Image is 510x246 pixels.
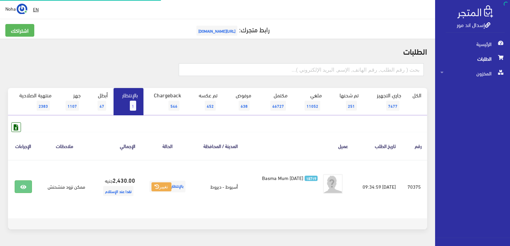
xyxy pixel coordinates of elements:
[305,101,320,111] span: 11052
[364,88,407,115] a: جاري التجهيز7477
[457,20,490,29] a: إسدال اند مور
[262,173,303,182] span: Basma Mum [DATE]
[401,160,427,213] td: 70375
[440,66,505,81] span: المخزون
[8,47,427,55] h2: الطلبات
[440,51,505,66] span: الطلبات
[151,182,171,192] button: تغيير
[270,101,286,111] span: 46727
[5,4,16,13] span: Noha
[293,88,328,115] a: ملغي11052
[114,88,143,115] a: بالإنتظار1
[305,176,318,181] span: 18719
[457,5,493,18] img: .
[103,186,133,196] span: نقدا عند الإستلام
[66,101,79,111] span: 1107
[435,51,510,66] a: الطلبات
[91,132,140,160] th: اﻹجمالي
[113,176,135,184] strong: 2,430.00
[223,88,257,115] a: مرفوض638
[33,5,39,13] u: EN
[323,174,343,194] img: avatar.png
[140,132,194,160] th: الحالة
[17,4,27,14] img: ...
[149,181,185,192] span: بالإنتظار
[407,88,427,102] a: الكل
[98,101,106,111] span: 47
[194,132,243,160] th: المدينة / المحافظة
[143,88,187,115] a: Chargeback546
[38,132,91,160] th: ملاحظات
[440,37,505,51] span: الرئيسية
[187,88,223,115] a: تم عكسه452
[8,88,57,115] a: منتهية الصلاحية2383
[5,3,27,14] a: ... Noha
[5,24,34,37] a: اشتراكك
[194,160,243,213] td: أسيوط - ديروط
[195,23,270,35] a: رابط متجرك:[URL][DOMAIN_NAME]
[346,101,357,111] span: 251
[57,88,86,115] a: جهز1107
[354,160,401,213] td: [DATE] 09:34:59
[435,37,510,51] a: الرئيسية
[435,66,510,81] a: المخزون
[91,160,140,213] td: جنيه
[179,63,424,76] input: بحث ( رقم الطلب, رقم الهاتف, الإسم, البريد اﻹلكتروني )...
[30,3,41,15] a: EN
[243,132,354,160] th: عميل
[254,174,318,181] a: 18719 Basma Mum [DATE]
[8,132,38,160] th: الإجراءات
[239,101,250,111] span: 638
[257,88,293,115] a: مكتمل46727
[386,101,399,111] span: 7477
[38,160,91,213] td: ممكن نزود منشحنش
[205,101,216,111] span: 452
[401,132,427,160] th: رقم
[354,132,401,160] th: تاريخ الطلب
[168,101,179,111] span: 546
[86,88,114,115] a: أبطل47
[130,101,136,111] span: 1
[328,88,364,115] a: تم شحنها251
[37,101,50,111] span: 2383
[196,26,237,36] span: [URL][DOMAIN_NAME]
